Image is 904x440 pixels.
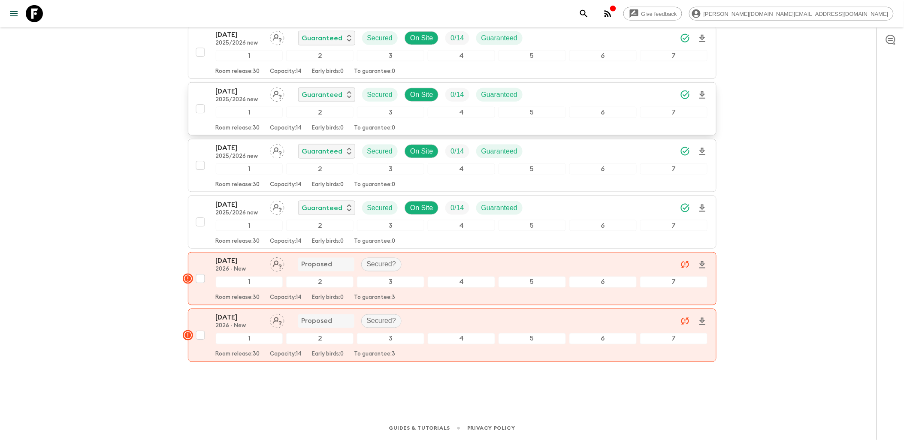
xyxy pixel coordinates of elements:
p: To guarantee: 3 [354,295,396,301]
span: Assign pack leader [270,260,284,267]
div: 1 [216,277,283,288]
p: Secured [367,146,393,157]
p: 0 / 14 [450,203,464,213]
a: Guides & Tutorials [389,424,450,433]
div: [PERSON_NAME][DOMAIN_NAME][EMAIL_ADDRESS][DOMAIN_NAME] [689,7,894,21]
svg: Synced Successfully [680,90,690,100]
div: On Site [405,145,438,158]
button: search adventures [575,5,593,22]
svg: Unable to sync - Check prices and secured [680,259,690,270]
div: 5 [499,333,566,344]
svg: Synced Successfully [680,33,690,43]
p: [DATE] [216,256,263,266]
div: 4 [428,277,495,288]
p: To guarantee: 0 [354,68,396,75]
p: [DATE] [216,143,263,153]
span: Assign pack leader [270,90,284,97]
button: [DATE]2025/2026 newAssign pack leaderGuaranteedSecuredOn SiteTrip FillGuaranteed1234567Room relea... [188,26,717,79]
p: 2025/2026 new [216,210,263,217]
p: On Site [410,90,433,100]
p: Secured? [367,259,396,270]
p: Capacity: 14 [270,181,302,188]
div: Secured [362,201,398,215]
p: Guaranteed [481,146,518,157]
div: 1 [216,107,283,118]
div: 5 [499,50,566,61]
p: Secured? [367,316,396,326]
div: 2 [286,333,354,344]
span: Give feedback [637,11,682,17]
div: 1 [216,220,283,231]
p: On Site [410,203,433,213]
p: Room release: 30 [216,351,260,358]
span: Assign pack leader [270,316,284,323]
p: Guaranteed [302,90,343,100]
div: 4 [428,220,495,231]
button: [DATE]2026 - NewAssign pack leaderProposedSecured?1234567Room release:30Capacity:14Early birds:0T... [188,252,717,305]
div: 6 [569,107,637,118]
p: Capacity: 14 [270,351,302,358]
p: To guarantee: 0 [354,125,396,132]
p: To guarantee: 0 [354,181,396,188]
div: 3 [357,277,424,288]
p: Room release: 30 [216,238,260,245]
p: Capacity: 14 [270,68,302,75]
div: 7 [640,277,707,288]
div: Secured [362,88,398,102]
p: Proposed [302,259,333,270]
p: Early birds: 0 [312,238,344,245]
svg: Download Onboarding [697,316,707,327]
div: 1 [216,163,283,175]
div: 5 [499,107,566,118]
a: Give feedback [623,7,682,21]
div: 2 [286,277,354,288]
div: 3 [357,107,424,118]
div: On Site [405,31,438,45]
div: 7 [640,220,707,231]
div: 1 [216,333,283,344]
div: 7 [640,163,707,175]
p: To guarantee: 3 [354,351,396,358]
div: 4 [428,333,495,344]
div: Trip Fill [445,31,469,45]
p: Guaranteed [302,146,343,157]
p: [DATE] [216,30,263,40]
div: 6 [569,333,637,344]
svg: Download Onboarding [697,147,707,157]
p: Capacity: 14 [270,238,302,245]
p: Secured [367,203,393,213]
div: 4 [428,107,495,118]
p: To guarantee: 0 [354,238,396,245]
p: Room release: 30 [216,295,260,301]
div: On Site [405,201,438,215]
div: 2 [286,163,354,175]
p: Early birds: 0 [312,181,344,188]
p: Secured [367,90,393,100]
div: 7 [640,107,707,118]
div: 4 [428,50,495,61]
p: Proposed [302,316,333,326]
div: 3 [357,50,424,61]
button: [DATE]2025/2026 newAssign pack leaderGuaranteedSecuredOn SiteTrip FillGuaranteed1234567Room relea... [188,139,717,192]
p: Secured [367,33,393,43]
button: [DATE]2025/2026 newAssign pack leaderGuaranteedSecuredOn SiteTrip FillGuaranteed1234567Room relea... [188,196,717,249]
svg: Unable to sync - Check prices and secured [680,316,690,326]
p: 0 / 14 [450,33,464,43]
div: 5 [499,277,566,288]
p: [DATE] [216,199,263,210]
div: Secured? [361,258,402,271]
div: Secured [362,31,398,45]
p: Early birds: 0 [312,295,344,301]
div: 6 [569,220,637,231]
span: Assign pack leader [270,147,284,154]
span: [PERSON_NAME][DOMAIN_NAME][EMAIL_ADDRESS][DOMAIN_NAME] [699,11,893,17]
button: [DATE]2025/2026 newAssign pack leaderGuaranteedSecuredOn SiteTrip FillGuaranteed1234567Room relea... [188,82,717,136]
div: 1 [216,50,283,61]
button: menu [5,5,22,22]
p: Guaranteed [302,33,343,43]
p: 2025/2026 new [216,40,263,47]
p: Capacity: 14 [270,295,302,301]
p: Guaranteed [481,90,518,100]
div: 2 [286,220,354,231]
div: Trip Fill [445,88,469,102]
